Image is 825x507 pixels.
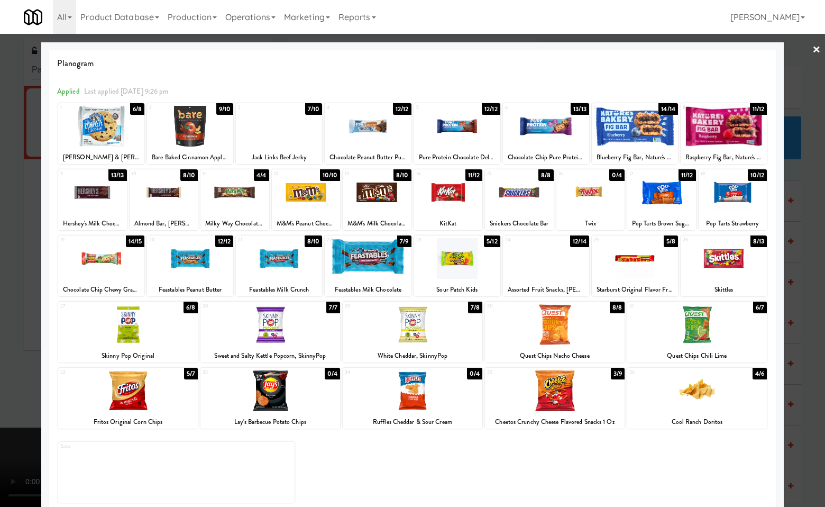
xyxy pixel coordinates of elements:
[60,302,128,311] div: 27
[57,86,80,96] span: Applied
[344,349,481,363] div: White Cheddar, SkinnyPop
[326,302,340,313] div: 7/7
[58,442,295,503] div: Extra
[753,368,767,379] div: 4/6
[609,169,625,181] div: 0/4
[202,415,338,429] div: Lay's Barbecue Potato Chips
[627,217,696,230] div: Pop Tarts Brown Sugar Cinnamon
[57,56,768,71] span: Planogram
[149,103,190,112] div: 2
[699,217,767,230] div: Pop Tarts Strawberry
[305,103,322,115] div: 7/10
[326,283,409,296] div: Feastables Milk Chocolate
[592,236,678,296] div: 255/8Starburst Original Flavor Fruit Chews
[681,151,767,164] div: Raspberry Fig Bar, Nature's Bakery
[393,169,411,181] div: 8/10
[414,217,483,230] div: KitKat
[658,103,678,115] div: 14/14
[58,151,144,164] div: [PERSON_NAME] & [PERSON_NAME]'s The Complete Cookie Chocolate Chip
[108,169,127,181] div: 13/13
[629,169,662,178] div: 17
[84,86,169,96] span: Last applied [DATE] 9:26 pm
[60,442,176,451] div: Extra
[200,302,340,363] div: 287/7Sweet and Salty Kettle Popcorn, SkinnyPop
[200,415,340,429] div: Lay's Barbecue Potato Chips
[60,368,128,377] div: 32
[200,349,340,363] div: Sweet and Salty Kettle Popcorn, SkinnyPop
[60,415,196,429] div: Fritos Original Corn Chips
[130,217,198,230] div: Almond Bar, [PERSON_NAME]
[343,415,482,429] div: Ruffles Cheddar & Sour Cream
[60,217,125,230] div: Hershey's Milk Chocolate Bar
[503,103,589,164] div: 613/13Chocolate Chip Pure Protein Bar
[683,236,724,245] div: 26
[202,349,338,363] div: Sweet and Salty Kettle Popcorn, SkinnyPop
[682,151,765,164] div: Raspberry Fig Bar, Nature's Bakery
[343,302,482,363] div: 297/8White Cheddar, SkinnyPop
[58,169,127,230] div: 913/13Hershey's Milk Chocolate Bar
[149,151,232,164] div: Bare Baked Cinnamon Apple Chips
[571,103,589,115] div: 13/13
[236,283,322,296] div: Feastables Milk Crunch
[505,236,546,245] div: 24
[414,103,500,164] div: 512/12Pure Protein Chocolate Deluxe
[254,169,269,181] div: 4/4
[627,349,767,363] div: Quest Chips Chili Lime
[58,217,127,230] div: Hershey's Milk Chocolate Bar
[60,283,143,296] div: Chocolate Chip Chewy Granola Bar, Quaker
[682,283,765,296] div: Skittles
[594,103,635,112] div: 7
[24,8,42,26] img: Micromart
[505,283,588,296] div: Assorted Fruit Snacks, [PERSON_NAME]
[679,169,696,181] div: 11/12
[467,368,482,379] div: 0/4
[320,169,341,181] div: 10/10
[325,151,411,164] div: Chocolate Peanut Butter Pure Protein Bar
[345,302,412,311] div: 29
[629,349,765,363] div: Quest Chips Chili Lime
[58,103,144,164] div: 16/8[PERSON_NAME] & [PERSON_NAME]'s The Complete Cookie Chocolate Chip
[345,368,412,377] div: 34
[487,217,552,230] div: Snickers Chocolate Bar
[556,217,625,230] div: Twix
[538,169,553,181] div: 8/8
[203,368,270,377] div: 33
[681,283,767,296] div: Skittles
[468,302,482,313] div: 7/8
[611,368,625,379] div: 3/9
[592,151,678,164] div: Blueberry Fig Bar, Nature's Bakery
[149,236,190,245] div: 20
[570,236,589,247] div: 12/14
[414,151,500,164] div: Pure Protein Chocolate Deluxe
[132,169,164,178] div: 10
[592,283,678,296] div: Starburst Original Flavor Fruit Chews
[130,169,198,230] div: 108/10Almond Bar, [PERSON_NAME]
[147,236,233,296] div: 2012/12Feastables Peanut Butter
[485,302,625,363] div: 308/8Quest Chips Nacho Cheese
[184,368,198,379] div: 5/7
[58,302,198,363] div: 276/8Skinny Pop Original
[503,283,589,296] div: Assorted Fruit Snacks, [PERSON_NAME]
[681,103,767,164] div: 811/12Raspberry Fig Bar, Nature's Bakery
[610,302,625,313] div: 8/8
[416,169,448,178] div: 14
[184,302,198,313] div: 6/8
[465,169,483,181] div: 11/12
[414,169,483,230] div: 1411/12KitKat
[593,151,676,164] div: Blueberry Fig Bar, Nature's Bakery
[629,217,694,230] div: Pop Tarts Brown Sugar Cinnamon
[238,236,279,245] div: 21
[126,236,145,247] div: 14/15
[414,236,500,296] div: 235/12Sour Patch Kids
[485,368,625,429] div: 353/9Cheetos Crunchy Cheese Flavored Snacks 1 Oz
[325,103,411,164] div: 412/12Chocolate Peanut Butter Pure Protein Bar
[149,283,232,296] div: Feastables Peanut Butter
[487,349,623,363] div: Quest Chips Nacho Cheese
[393,103,411,115] div: 12/12
[699,169,767,230] div: 1810/12Pop Tarts Strawberry
[503,236,589,296] div: 2412/14Assorted Fruit Snacks, [PERSON_NAME]
[485,217,554,230] div: Snickers Chocolate Bar
[60,349,196,363] div: Skinny Pop Original
[750,103,767,115] div: 11/12
[203,169,235,178] div: 11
